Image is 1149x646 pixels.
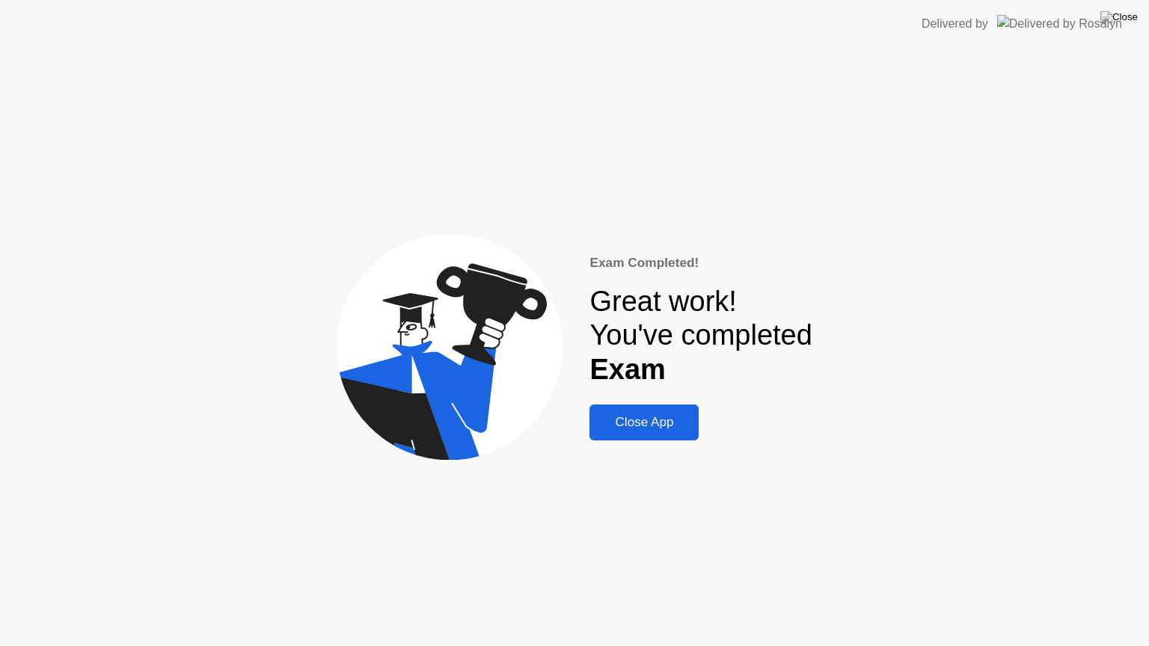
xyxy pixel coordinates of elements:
[589,404,699,440] button: Close App
[589,354,665,385] b: Exam
[594,415,694,430] div: Close App
[997,15,1122,32] img: Delivered by Rosalyn
[922,15,988,33] div: Delivered by
[589,285,812,387] div: Great work! You've completed
[589,253,812,273] div: Exam Completed!
[1100,11,1138,23] img: Close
